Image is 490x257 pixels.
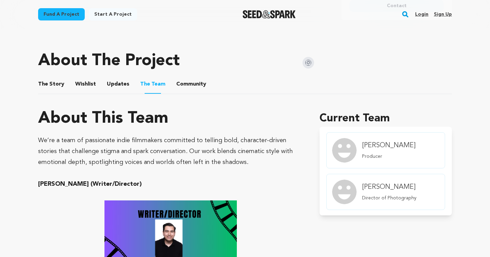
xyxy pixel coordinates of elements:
[38,53,180,69] h1: About The Project
[107,80,129,88] span: Updates
[243,10,296,18] img: Seed&Spark Logo Dark Mode
[38,8,85,20] a: Fund a project
[176,80,206,88] span: Community
[89,8,137,20] a: Start a project
[140,80,150,88] span: The
[38,80,64,88] span: Story
[415,9,428,20] a: Login
[38,80,48,88] span: The
[332,138,357,163] img: Team Image
[362,195,416,201] p: Director of Photography
[332,180,357,204] img: Team Image
[362,153,415,160] p: Producer
[434,9,452,20] a: Sign up
[326,174,445,210] a: member.name Profile
[140,80,165,88] span: Team
[38,181,142,187] strong: [PERSON_NAME] (Writer/Director)
[38,110,168,127] h1: About This Team
[243,10,296,18] a: Seed&Spark Homepage
[38,135,303,168] p: We’re a team of passionate indie filmmakers committed to telling bold, character-driven stories t...
[320,110,452,127] h1: Current Team
[326,132,445,168] a: member.name Profile
[362,141,415,150] h4: [PERSON_NAME]
[75,80,96,88] span: Wishlist
[303,57,314,69] img: Seed&Spark Instagram Icon
[362,182,416,192] h4: [PERSON_NAME]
